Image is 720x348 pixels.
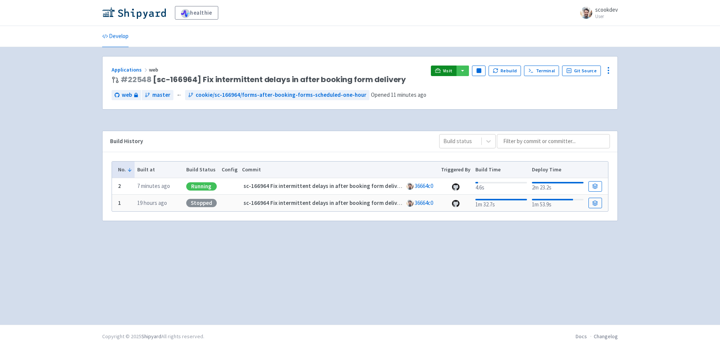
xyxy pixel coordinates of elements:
b: 2 [118,182,121,189]
span: [sc-166964] Fix intermittent delays in after booking form delivery [121,75,406,84]
a: Docs [576,333,587,340]
strong: sc-166964 Fix intermittent delays in after booking form delivery [244,199,405,206]
div: 1m 32.7s [475,197,527,209]
button: No. [118,166,132,174]
input: Filter by commit or committer... [497,134,610,148]
a: Build Details [588,181,602,192]
div: 2m 23.2s [532,180,584,192]
a: web [112,90,141,100]
small: User [595,14,618,19]
span: master [152,91,170,99]
a: Changelog [594,333,618,340]
time: 19 hours ago [137,199,167,206]
button: Rebuild [489,66,521,76]
th: Commit [240,162,439,178]
a: master [142,90,173,100]
div: 4.6s [475,180,527,192]
a: healthie [175,6,218,20]
a: Develop [102,26,129,47]
span: cookie/sc-166964/forms-after-booking-forms-scheduled-one-hour [196,91,366,99]
a: Git Source [562,66,601,76]
a: Build Details [588,198,602,208]
div: Running [186,182,217,191]
button: Pause [472,66,486,76]
b: 1 [118,199,121,206]
div: Build History [110,137,427,146]
th: Deploy Time [529,162,586,178]
div: 1m 53.9s [532,197,584,209]
div: Stopped [186,199,217,207]
a: 36664c0 [415,182,433,189]
a: 36664c0 [415,199,433,206]
th: Triggered By [439,162,473,178]
a: #22548 [121,74,152,85]
time: 11 minutes ago [391,91,426,98]
a: Visit [431,66,457,76]
a: Shipyard [141,333,161,340]
span: Visit [443,68,453,74]
span: web [149,66,159,73]
th: Build Status [184,162,219,178]
a: scookdev User [576,7,618,19]
span: ← [176,91,182,99]
th: Built at [135,162,184,178]
th: Config [219,162,240,178]
span: Opened [371,91,426,98]
img: Shipyard logo [102,7,166,19]
span: scookdev [595,6,618,13]
span: web [122,91,132,99]
th: Build Time [473,162,529,178]
a: Applications [112,66,149,73]
a: Terminal [524,66,559,76]
div: Copyright © 2025 All rights reserved. [102,333,204,340]
strong: sc-166964 Fix intermittent delays in after booking form delivery [244,182,405,189]
a: cookie/sc-166964/forms-after-booking-forms-scheduled-one-hour [185,90,369,100]
time: 7 minutes ago [137,182,170,189]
